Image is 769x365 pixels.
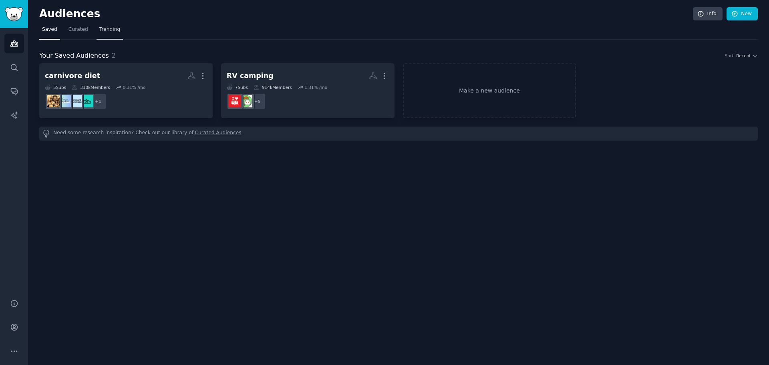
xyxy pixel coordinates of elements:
div: Sort [725,53,734,58]
img: zerocarb [70,95,82,107]
div: 7 Sub s [227,85,248,90]
img: Ketovore [81,95,93,107]
button: Recent [736,53,758,58]
img: RVLiving [229,95,241,107]
a: Curated Audiences [195,129,242,138]
span: Curated [68,26,88,33]
div: 310k Members [72,85,110,90]
div: 1.31 % /mo [304,85,327,90]
div: RV camping [227,71,274,81]
div: carnivore diet [45,71,100,81]
div: 0.31 % /mo [123,85,145,90]
a: Trending [97,23,123,40]
img: overlanding [240,95,252,107]
div: + 1 [90,93,107,110]
div: 5 Sub s [45,85,66,90]
img: carnivore [58,95,71,107]
div: 914k Members [254,85,292,90]
div: + 5 [249,93,266,110]
img: carnivorediet [47,95,60,107]
span: Your Saved Audiences [39,51,109,61]
a: Make a new audience [403,63,576,118]
span: 2 [112,52,116,59]
h2: Audiences [39,8,693,20]
span: Recent [736,53,751,58]
a: carnivore diet5Subs310kMembers0.31% /mo+1Ketovorezerocarbcarnivorecarnivorediet [39,63,213,118]
a: Info [693,7,723,21]
div: Need some research inspiration? Check out our library of [39,127,758,141]
a: RV camping7Subs914kMembers1.31% /mo+5overlandingRVLiving [221,63,395,118]
span: Saved [42,26,57,33]
a: New [727,7,758,21]
a: Curated [66,23,91,40]
img: GummySearch logo [5,7,23,21]
span: Trending [99,26,120,33]
a: Saved [39,23,60,40]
